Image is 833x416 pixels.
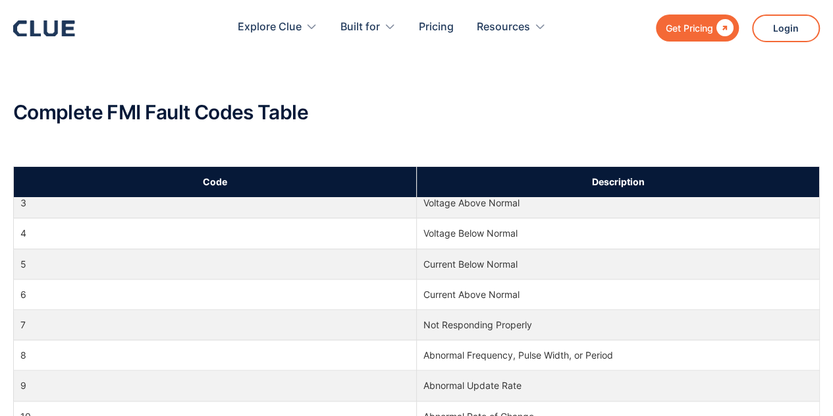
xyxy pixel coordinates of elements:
div: Explore Clue [238,7,302,48]
th: Code [14,166,417,196]
td: Current Above Normal [417,279,820,309]
div: Explore Clue [238,7,317,48]
div: Built for [340,7,380,48]
h2: Complete FMI Fault Codes Table [13,102,820,123]
td: Current Below Normal [417,249,820,279]
td: Abnormal Frequency, Pulse Width, or Period [417,340,820,371]
a: Pricing [419,7,454,48]
td: 3 [14,188,417,218]
td: 9 [14,371,417,401]
td: 8 [14,340,417,371]
p: ‍ [13,72,820,88]
td: 5 [14,249,417,279]
div: Resources [477,7,530,48]
a: Login [752,15,820,42]
td: Voltage Above Normal [417,188,820,218]
div: Built for [340,7,396,48]
div: Get Pricing [666,20,713,36]
td: 6 [14,279,417,309]
div: Resources [477,7,546,48]
p: ‍ [13,136,820,153]
td: Not Responding Properly [417,310,820,340]
td: 4 [14,218,417,249]
a: Get Pricing [656,15,739,42]
th: Description [417,166,820,196]
td: Voltage Below Normal [417,218,820,249]
div:  [713,20,734,36]
td: 7 [14,310,417,340]
td: Abnormal Update Rate [417,371,820,401]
